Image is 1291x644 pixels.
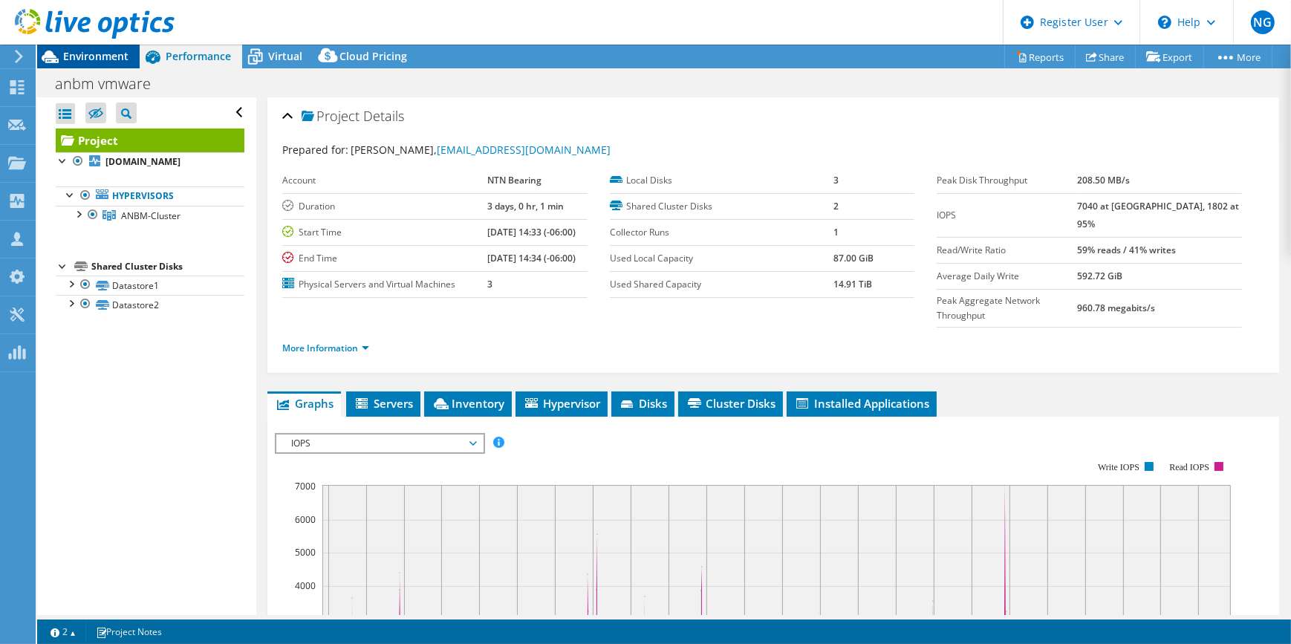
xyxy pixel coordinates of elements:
b: [DOMAIN_NAME] [105,155,181,168]
label: Local Disks [610,173,833,188]
a: More Information [282,342,369,354]
span: ANBM-Cluster [121,209,181,222]
span: NG [1251,10,1275,34]
span: Details [363,107,404,125]
text: 6000 [295,513,316,526]
a: Hypervisors [56,186,244,206]
span: Installed Applications [794,396,929,411]
b: 1 [833,226,839,238]
a: Share [1075,45,1136,68]
span: Hypervisor [523,396,600,411]
b: 87.00 GiB [833,252,874,264]
span: Inventory [432,396,504,411]
span: Cluster Disks [686,396,775,411]
b: 960.78 megabits/s [1077,302,1155,314]
b: [DATE] 14:33 (-06:00) [487,226,576,238]
a: Datastore2 [56,295,244,314]
label: Prepared for: [282,143,348,157]
label: Start Time [282,225,487,240]
h1: anbm vmware [48,76,174,92]
label: Used Local Capacity [610,251,833,266]
label: Average Daily Write [937,269,1077,284]
b: 7040 at [GEOGRAPHIC_DATA], 1802 at 95% [1077,200,1239,230]
b: [DATE] 14:34 (-06:00) [487,252,576,264]
text: Read IOPS [1170,462,1210,472]
label: Peak Aggregate Network Throughput [937,293,1077,323]
a: Reports [1004,45,1076,68]
a: 2 [40,622,86,641]
label: IOPS [937,208,1077,223]
b: 14.91 TiB [833,278,872,290]
a: Project Notes [85,622,172,641]
b: 3 [833,174,839,186]
label: Shared Cluster Disks [610,199,833,214]
label: Peak Disk Throughput [937,173,1077,188]
b: 3 days, 0 hr, 1 min [487,200,564,212]
a: Datastore1 [56,276,244,295]
svg: \n [1158,16,1171,29]
a: Project [56,129,244,152]
text: 3000 [295,613,316,625]
span: Graphs [275,396,334,411]
label: Physical Servers and Virtual Machines [282,277,487,292]
b: 3 [487,278,492,290]
label: End Time [282,251,487,266]
span: [PERSON_NAME], [351,143,611,157]
label: Account [282,173,487,188]
a: Export [1135,45,1204,68]
text: Write IOPS [1099,462,1140,472]
span: Cloud Pricing [339,49,407,63]
span: Performance [166,49,231,63]
span: Disks [619,396,667,411]
text: 4000 [295,579,316,592]
a: More [1203,45,1272,68]
b: 592.72 GiB [1077,270,1122,282]
b: 2 [833,200,839,212]
span: Project [302,109,360,124]
span: IOPS [284,435,475,452]
a: ANBM-Cluster [56,206,244,225]
a: [EMAIL_ADDRESS][DOMAIN_NAME] [437,143,611,157]
text: 5000 [295,546,316,559]
span: Virtual [268,49,302,63]
b: 208.50 MB/s [1077,174,1130,186]
label: Collector Runs [610,225,833,240]
label: Read/Write Ratio [937,243,1077,258]
b: 59% reads / 41% writes [1077,244,1176,256]
label: Used Shared Capacity [610,277,833,292]
a: [DOMAIN_NAME] [56,152,244,172]
text: 7000 [295,480,316,492]
label: Duration [282,199,487,214]
span: Servers [354,396,413,411]
span: Environment [63,49,129,63]
b: NTN Bearing [487,174,542,186]
div: Shared Cluster Disks [91,258,244,276]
